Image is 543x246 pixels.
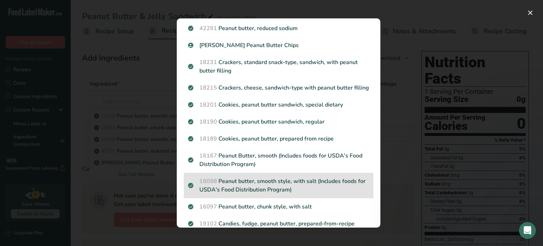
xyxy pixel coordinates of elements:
p: Cookies, peanut butter sandwich, special dietary [188,101,369,109]
iframe: Intercom live chat [519,222,536,239]
p: Peanut butter, smooth style, with salt (Includes foods for USDA's Food Distribution Program) [188,177,369,194]
p: Cookies, peanut butter sandwich, regular [188,118,369,126]
span: 18190 [199,118,217,126]
span: 42291 [199,24,217,32]
p: Cookies, peanut butter, prepared from recipe [188,135,369,143]
p: Peanut butter, chunk style, with salt [188,202,369,211]
span: 16167 [199,152,217,160]
span: 18189 [199,135,217,143]
p: Crackers, standard snack-type, sandwich, with peanut butter filling [188,58,369,75]
span: 18231 [199,58,217,66]
span: 16097 [199,203,217,211]
p: Crackers, cheese, sandwich-type with peanut butter filling [188,84,369,92]
span: 18201 [199,101,217,109]
p: [PERSON_NAME] Peanut Butter Chips [188,41,369,50]
p: Candies, fudge, peanut butter, prepared-from-recipe [188,219,369,228]
p: Peanut butter, reduced sodium [188,24,369,33]
p: Peanut Butter, smooth (Includes foods for USDA's Food Distribution Program) [188,151,369,168]
span: 18215 [199,84,217,92]
span: 16098 [199,177,217,185]
span: 19102 [199,220,217,228]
